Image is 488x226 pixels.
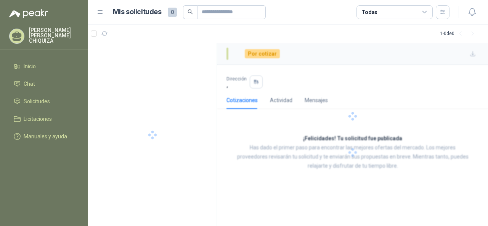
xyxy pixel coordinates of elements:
[24,62,36,71] span: Inicio
[24,115,52,123] span: Licitaciones
[9,129,79,144] a: Manuales y ayuda
[9,59,79,74] a: Inicio
[168,8,177,17] span: 0
[24,97,50,106] span: Solicitudes
[188,9,193,14] span: search
[361,8,377,16] div: Todas
[24,80,35,88] span: Chat
[440,27,479,40] div: 1 - 0 de 0
[29,27,79,43] p: [PERSON_NAME] [PERSON_NAME] CHIQUIZA
[9,77,79,91] a: Chat
[9,94,79,109] a: Solicitudes
[9,9,48,18] img: Logo peakr
[24,132,67,141] span: Manuales y ayuda
[9,112,79,126] a: Licitaciones
[113,6,162,18] h1: Mis solicitudes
